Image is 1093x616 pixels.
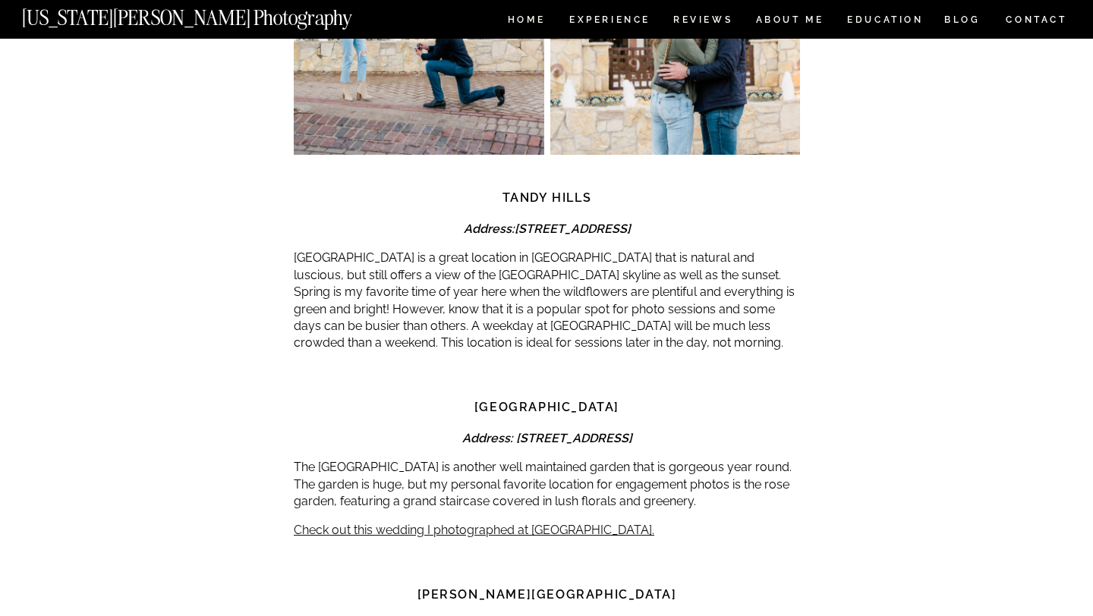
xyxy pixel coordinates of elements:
[474,400,619,414] strong: [GEOGRAPHIC_DATA]
[1005,11,1068,28] a: CONTACT
[515,222,631,236] strong: [STREET_ADDRESS]
[462,431,632,445] em: Address: [STREET_ADDRESS]
[294,523,654,537] a: Check out this wedding I photographed at [GEOGRAPHIC_DATA].
[673,15,730,28] a: REVIEWS
[22,8,403,20] a: [US_STATE][PERSON_NAME] Photography
[846,15,925,28] a: EDUCATION
[294,459,800,510] p: The [GEOGRAPHIC_DATA] is another well maintained garden that is gorgeous year round. The garden i...
[502,190,592,205] strong: Tandy Hills
[294,250,800,351] p: [GEOGRAPHIC_DATA] is a great location in [GEOGRAPHIC_DATA] that is natural and luscious, but stil...
[417,587,677,602] strong: [PERSON_NAME][GEOGRAPHIC_DATA]
[944,15,981,28] a: BLOG
[569,15,649,28] a: Experience
[755,15,824,28] a: ABOUT ME
[464,222,631,236] em: Address:
[505,15,548,28] a: HOME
